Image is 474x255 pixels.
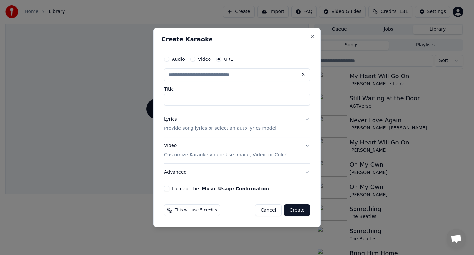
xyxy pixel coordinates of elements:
h2: Create Karaoke [161,36,313,42]
label: Title [164,87,310,91]
label: URL [224,57,233,61]
p: Provide song lyrics or select an auto lyrics model [164,125,276,132]
button: I accept the [202,186,269,191]
label: I accept the [172,186,269,191]
button: LyricsProvide song lyrics or select an auto lyrics model [164,111,310,137]
button: Advanced [164,164,310,181]
div: Video [164,143,286,158]
label: Video [198,57,211,61]
label: Audio [172,57,185,61]
p: Customize Karaoke Video: Use Image, Video, or Color [164,152,286,158]
button: Cancel [255,204,282,216]
button: VideoCustomize Karaoke Video: Use Image, Video, or Color [164,137,310,163]
span: This will use 5 credits [175,208,217,213]
button: Create [284,204,310,216]
div: Lyrics [164,116,177,123]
